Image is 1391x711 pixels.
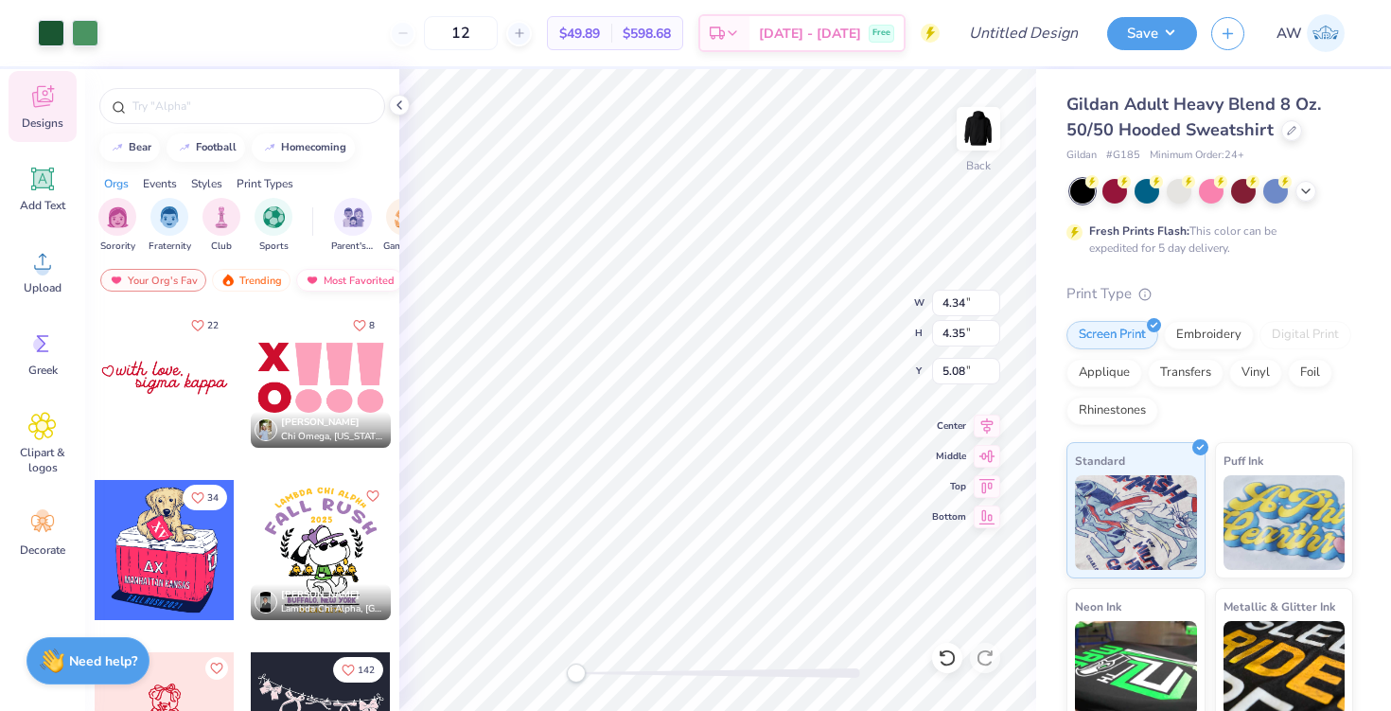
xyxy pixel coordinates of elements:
button: Like [205,657,228,680]
button: Like [183,485,227,510]
img: Standard [1075,475,1197,570]
div: Vinyl [1229,359,1282,387]
strong: Need help? [69,652,137,670]
img: Fraternity Image [159,206,180,228]
input: Try "Alpha" [131,97,373,116]
span: Free [872,27,890,40]
div: filter for Game Day [383,198,427,254]
div: Styles [191,175,222,192]
div: Print Type [1066,283,1353,305]
span: 34 [207,493,219,503]
span: Bottom [932,509,966,524]
img: Sorority Image [107,206,129,228]
span: Neon Ink [1075,596,1121,616]
div: Print Types [237,175,293,192]
img: Sports Image [263,206,285,228]
button: filter button [255,198,292,254]
button: Like [361,485,384,507]
span: 142 [358,666,375,675]
span: # G185 [1106,148,1140,164]
button: filter button [331,198,375,254]
span: Game Day [383,240,427,254]
span: Clipart & logos [11,445,74,475]
span: Center [932,418,966,434]
input: – – [424,16,498,50]
button: filter button [383,198,427,254]
button: Like [333,657,383,683]
div: football [196,142,237,152]
img: Ava Widelo [1307,14,1345,52]
span: Upload [24,280,62,295]
div: filter for Parent's Weekend [331,198,375,254]
strong: Fresh Prints Flash: [1089,223,1189,239]
div: Trending [212,269,291,292]
span: Lambda Chi Alpha, [GEOGRAPHIC_DATA][US_STATE] at [GEOGRAPHIC_DATA] [281,602,383,616]
div: filter for Sorority [98,198,136,254]
span: Sports [259,240,289,254]
img: trend_line.gif [110,142,125,153]
span: [PERSON_NAME] [281,416,360,429]
button: Save [1107,17,1197,50]
div: Digital Print [1259,321,1351,349]
div: Orgs [104,175,129,192]
img: trend_line.gif [177,142,192,153]
img: most_fav.gif [109,274,124,287]
span: Puff Ink [1224,451,1263,471]
a: AW [1268,14,1353,52]
button: filter button [98,198,136,254]
span: AW [1277,23,1302,44]
span: Greek [28,363,58,378]
img: trending.gif [220,274,236,287]
span: Middle [932,449,966,464]
span: [DATE] - [DATE] [759,24,861,44]
div: Events [143,175,177,192]
span: 22 [207,321,219,330]
span: Sorority [100,240,135,254]
button: football [167,133,245,162]
span: Decorate [20,542,65,558]
img: most_fav.gif [305,274,320,287]
div: filter for Fraternity [149,198,191,254]
span: Parent's Weekend [331,240,375,254]
span: $49.89 [559,24,600,44]
span: 8 [369,321,375,330]
span: [PERSON_NAME] [281,588,360,601]
span: Minimum Order: 24 + [1150,148,1244,164]
span: Club [211,240,232,254]
span: Gildan [1066,148,1097,164]
button: bear [99,133,160,162]
span: Gildan Adult Heavy Blend 8 Oz. 50/50 Hooded Sweatshirt [1066,93,1321,141]
div: This color can be expedited for 5 day delivery. [1089,222,1322,257]
span: Designs [22,116,63,131]
span: Metallic & Glitter Ink [1224,596,1335,616]
div: homecoming [281,142,346,152]
div: Applique [1066,359,1142,387]
img: Puff Ink [1224,475,1346,570]
div: filter for Club [202,198,240,254]
div: Accessibility label [567,664,586,683]
span: Fraternity [149,240,191,254]
span: Add Text [20,198,65,213]
img: trend_line.gif [262,142,277,153]
img: Game Day Image [395,206,416,228]
div: Rhinestones [1066,397,1158,425]
div: Transfers [1148,359,1224,387]
span: $598.68 [623,24,671,44]
div: Your Org's Fav [100,269,206,292]
button: filter button [149,198,191,254]
input: Untitled Design [954,14,1093,52]
button: Like [344,312,383,338]
img: Back [960,110,997,148]
span: Chi Omega, [US_STATE] A&M University [281,430,383,444]
div: Foil [1288,359,1332,387]
div: Back [966,157,991,174]
div: Screen Print [1066,321,1158,349]
div: filter for Sports [255,198,292,254]
div: Most Favorited [296,269,403,292]
div: bear [129,142,151,152]
img: Parent's Weekend Image [343,206,364,228]
button: homecoming [252,133,355,162]
button: filter button [202,198,240,254]
span: Standard [1075,451,1125,471]
span: Top [932,479,966,494]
